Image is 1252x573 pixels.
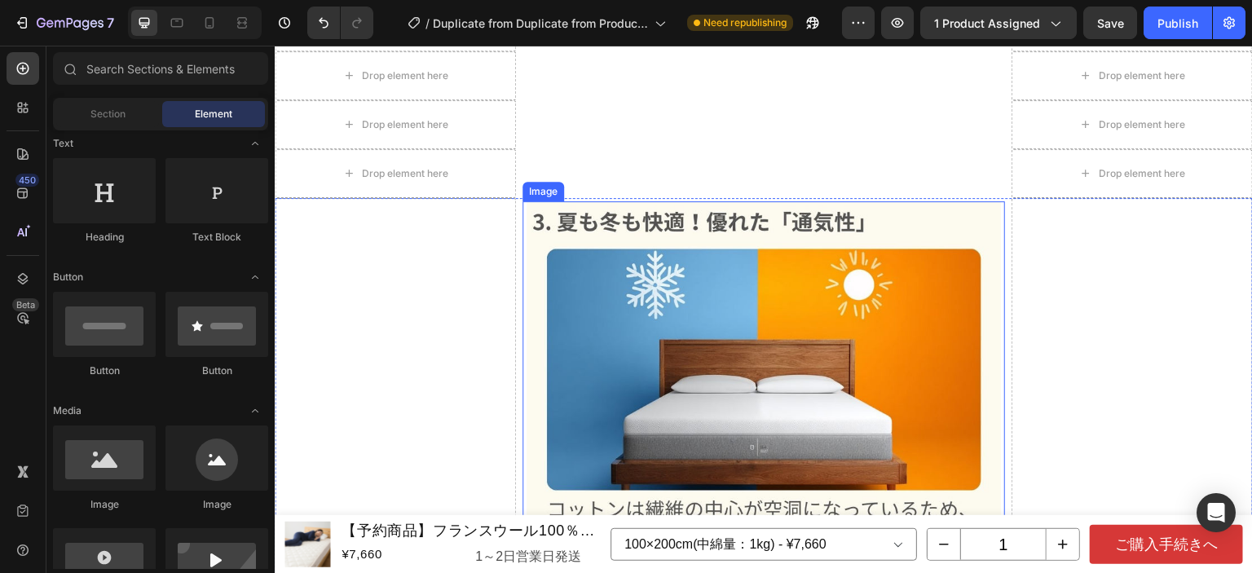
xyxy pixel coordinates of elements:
[772,483,805,514] button: increment
[824,121,910,134] div: Drop element here
[653,483,686,514] button: decrement
[12,298,39,311] div: Beta
[87,121,174,134] div: Drop element here
[195,107,232,121] span: Element
[53,52,268,85] input: Search Sections & Elements
[165,364,268,378] div: Button
[251,139,286,153] div: Image
[53,136,73,151] span: Text
[107,13,114,33] p: 7
[201,500,324,523] p: 1～2日営業日発送
[425,15,430,32] span: /
[1083,7,1137,39] button: Save
[65,498,192,520] div: ¥7,660
[53,270,83,284] span: Button
[65,473,326,498] a: 【予約商品】フランスウール100％ ベッドパッド 洗濯ネット付き 日本製【送料無料】
[7,7,121,39] button: 7
[242,264,268,290] span: Toggle open
[53,497,156,512] div: Image
[53,403,82,418] span: Media
[242,398,268,424] span: Toggle open
[824,73,910,86] div: Drop element here
[934,15,1040,32] span: 1 product assigned
[307,7,373,39] div: Undo/Redo
[53,364,156,378] div: Button
[433,15,648,32] span: Duplicate from Duplicate from Product Page -francewool-bed-pad
[1144,7,1212,39] button: Publish
[815,479,968,518] button: ご購入手続きへ
[165,230,268,245] div: Text Block
[53,230,156,245] div: Heading
[1157,15,1198,32] div: Publish
[1097,16,1124,30] span: Save
[840,486,943,512] div: ご購入手続きへ
[1197,493,1236,532] div: Open Intercom Messenger
[275,46,1252,573] iframe: Design area
[703,15,787,30] span: Need republishing
[90,107,126,121] span: Section
[920,7,1077,39] button: 1 product assigned
[165,497,268,512] div: Image
[686,483,772,514] input: quantity
[242,130,268,156] span: Toggle open
[15,174,39,187] div: 450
